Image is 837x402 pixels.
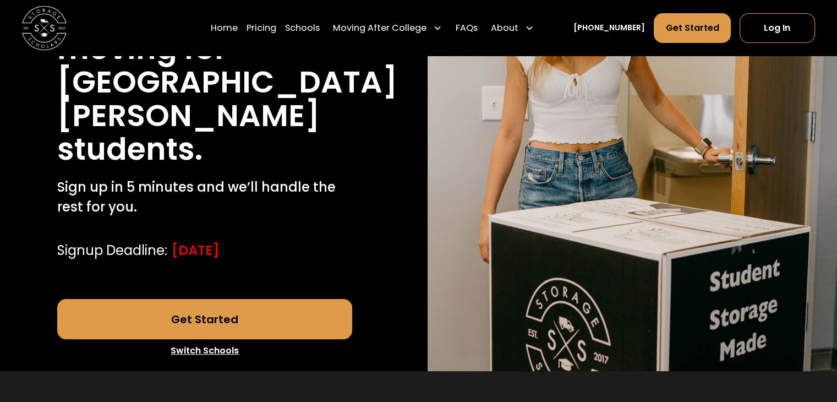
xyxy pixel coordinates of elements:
[57,133,203,166] h1: students.
[654,13,730,42] a: Get Started
[455,12,477,43] a: FAQs
[285,12,320,43] a: Schools
[333,21,426,34] div: Moving After College
[247,12,276,43] a: Pricing
[172,241,220,260] div: [DATE]
[57,241,167,260] div: Signup Deadline:
[486,12,538,43] div: About
[57,339,352,362] a: Switch Schools
[57,177,352,218] p: Sign up in 5 minutes and we’ll handle the rest for you.
[491,21,518,34] div: About
[57,299,352,339] a: Get Started
[740,13,815,42] a: Log In
[573,22,645,34] a: [PHONE_NUMBER]
[57,66,397,133] h1: [GEOGRAPHIC_DATA][PERSON_NAME]
[211,12,238,43] a: Home
[329,12,446,43] div: Moving After College
[22,6,67,50] img: Storage Scholars main logo
[22,6,67,50] a: home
